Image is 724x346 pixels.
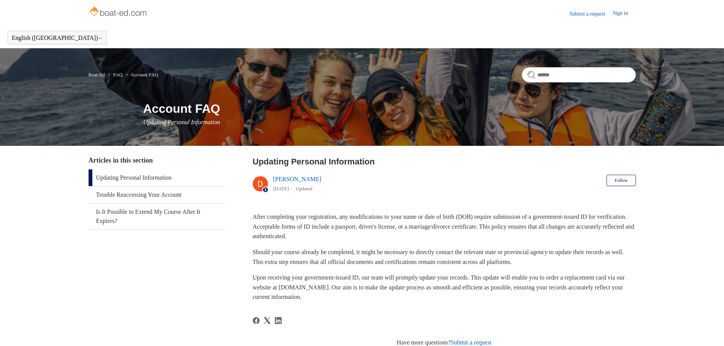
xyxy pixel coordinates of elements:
[89,72,106,77] li: Boat-Ed
[89,186,225,203] a: Trouble Reaccessing Your Account
[124,72,158,77] li: Account FAQ
[143,100,636,118] h1: Account FAQ
[264,317,271,324] a: X Corp
[607,175,635,186] button: Follow Article
[89,5,149,20] img: Boat-Ed Help Center home page
[253,273,636,302] p: Upon receiving your government-issued ID, our team will promptly update your records. This update...
[273,176,322,182] a: [PERSON_NAME]
[273,186,289,191] time: 03/01/2024, 15:53
[264,317,271,324] svg: Share this page on X Corp
[569,10,613,18] a: Submit a request
[522,67,636,82] input: Search
[253,247,636,267] p: Should your course already be completed, it might be necessary to directly contact the relevant s...
[275,317,282,324] a: LinkedIn
[613,9,635,18] a: Sign in
[12,35,103,41] button: English ([GEOGRAPHIC_DATA])
[143,119,220,125] span: Updating Personal Information
[253,317,260,324] a: Facebook
[106,72,124,77] li: FAQ
[253,155,636,168] h2: Updating Personal Information
[89,169,225,186] a: Updating Personal Information
[275,317,282,324] svg: Share this page on LinkedIn
[253,212,636,241] p: After completing your registration, any modifications to your name or date of birth (DOB) require...
[131,72,158,77] a: Account FAQ
[253,317,260,324] svg: Share this page on Facebook
[89,156,153,164] span: Articles in this section
[89,204,225,229] a: Is It Possible to Extend My Course After It Expires?
[113,72,123,77] a: FAQ
[296,186,312,191] li: Updated
[451,339,492,346] a: Submit a request
[89,72,105,77] a: Boat-Ed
